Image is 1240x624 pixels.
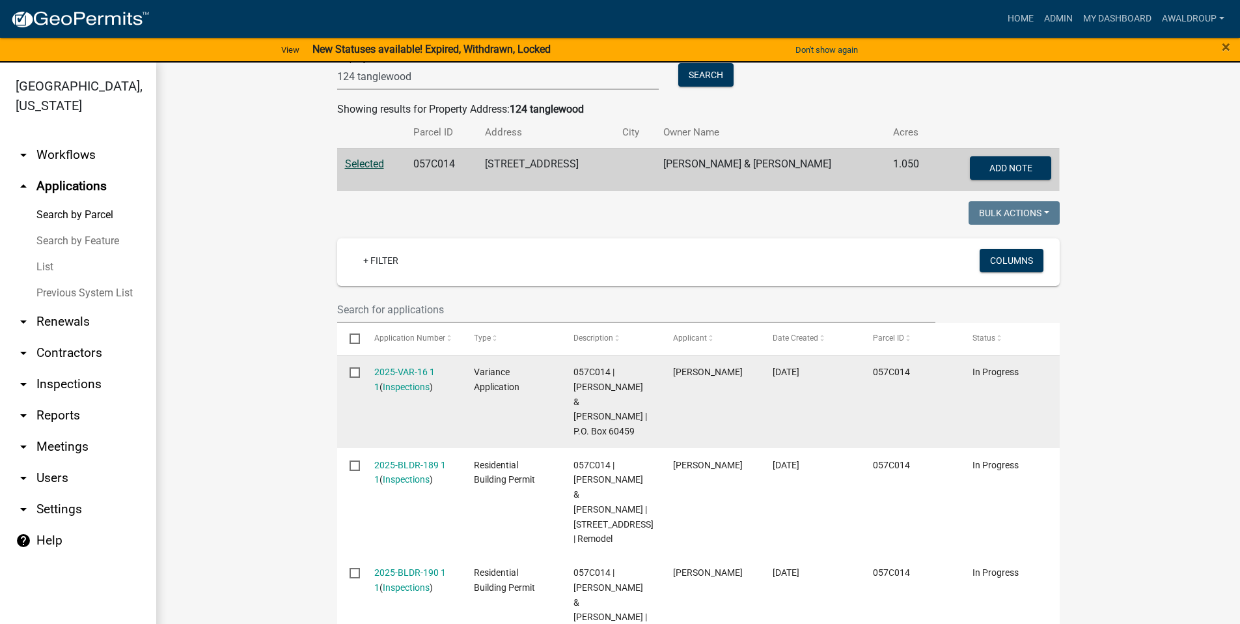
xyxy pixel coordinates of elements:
button: Columns [980,249,1043,272]
td: [PERSON_NAME] & [PERSON_NAME] [655,148,886,191]
button: Don't show again [790,39,863,61]
span: In Progress [972,367,1019,377]
div: Showing results for Property Address: [337,102,1060,117]
i: arrow_drop_down [16,345,31,361]
datatable-header-cell: Description [561,323,661,354]
span: Kristy Everett [673,460,743,470]
datatable-header-cell: Applicant [661,323,760,354]
span: Applicant [673,333,707,343]
span: 057C014 [873,567,910,578]
span: Kristy Everett [673,367,743,377]
span: 06/19/2025 [773,460,799,470]
span: Residential Building Permit [474,460,535,485]
th: Owner Name [655,117,886,148]
span: Status [972,333,995,343]
div: ( ) [374,565,449,595]
span: Kristy Everett [673,567,743,578]
i: arrow_drop_down [16,147,31,163]
a: Admin [1039,7,1078,31]
th: City [614,117,655,148]
span: In Progress [972,460,1019,470]
i: arrow_drop_down [16,376,31,392]
a: Inspections [383,474,430,485]
a: Home [1002,7,1039,31]
div: ( ) [374,458,449,488]
th: Address [477,117,614,148]
datatable-header-cell: Date Created [760,323,860,354]
i: arrow_drop_up [16,178,31,194]
span: Add Note [989,162,1032,173]
a: 2025-BLDR-190 1 1 [374,567,446,593]
strong: New Statuses available! Expired, Withdrawn, Locked [312,43,551,55]
datatable-header-cell: Select [337,323,362,354]
strong: 124 tanglewood [510,103,584,115]
button: Add Note [970,156,1051,180]
span: Application Number [374,333,445,343]
i: arrow_drop_down [16,314,31,330]
td: [STREET_ADDRESS] [477,148,614,191]
span: 07/31/2025 [773,367,799,377]
button: Search [678,63,734,87]
a: Inspections [383,582,430,593]
i: arrow_drop_down [16,502,31,517]
span: Type [474,333,491,343]
a: 2025-BLDR-189 1 1 [374,460,446,485]
a: 2025-VAR-16 1 1 [374,367,435,392]
span: 06/19/2025 [773,567,799,578]
span: Variance Application [474,367,519,392]
datatable-header-cell: Parcel ID [860,323,959,354]
span: Parcel ID [873,333,904,343]
a: Inspections [383,382,430,392]
span: 057C014 [873,460,910,470]
th: Parcel ID [406,117,477,148]
a: My Dashboard [1078,7,1157,31]
span: 057C014 | TURNER MARIUS & TERRY | P.O. Box 60459 [573,367,647,436]
datatable-header-cell: Application Number [362,323,462,354]
div: ( ) [374,365,449,395]
button: Bulk Actions [969,201,1060,225]
i: arrow_drop_down [16,408,31,423]
a: + Filter [353,249,409,272]
span: 057C014 [873,367,910,377]
span: In Progress [972,567,1019,578]
i: arrow_drop_down [16,439,31,455]
i: arrow_drop_down [16,470,31,486]
input: Search for applications [337,296,936,323]
span: Residential Building Permit [474,567,535,593]
span: Description [573,333,613,343]
datatable-header-cell: Type [462,323,561,354]
a: Selected [345,158,384,170]
span: Date Created [773,333,818,343]
a: View [276,39,305,61]
span: 057C014 | TURNER MARIUS & TERRY | 124 TANGLEWOOD DR | Remodel [573,460,654,545]
td: 057C014 [406,148,477,191]
i: help [16,533,31,548]
span: × [1222,38,1230,56]
datatable-header-cell: Status [959,323,1059,354]
th: Acres [885,117,937,148]
td: 1.050 [885,148,937,191]
button: Close [1222,39,1230,55]
a: awaldroup [1157,7,1230,31]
